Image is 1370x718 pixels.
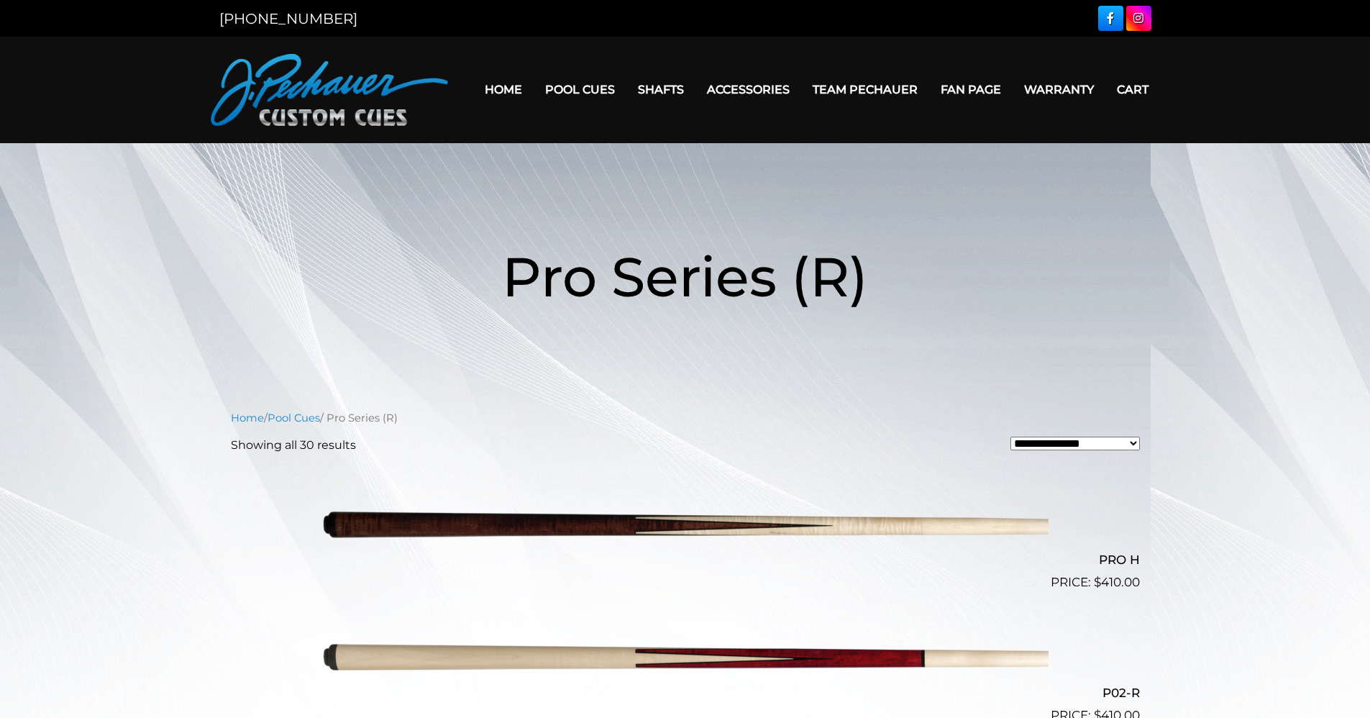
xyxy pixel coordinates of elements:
a: Cart [1105,71,1160,108]
a: Team Pechauer [801,71,929,108]
bdi: 410.00 [1094,575,1140,589]
a: Shafts [626,71,695,108]
img: PRO H [322,465,1049,586]
span: Pro Series (R) [502,243,868,310]
nav: Breadcrumb [231,410,1140,426]
a: PRO H $410.00 [231,465,1140,592]
a: Pool Cues [268,412,320,424]
a: Accessories [695,71,801,108]
span: $ [1094,575,1101,589]
a: [PHONE_NUMBER] [219,10,357,27]
a: Fan Page [929,71,1013,108]
select: Shop order [1010,437,1140,450]
a: Warranty [1013,71,1105,108]
a: Pool Cues [534,71,626,108]
a: Home [473,71,534,108]
p: Showing all 30 results [231,437,356,454]
h2: P02-R [231,679,1140,706]
h2: PRO H [231,547,1140,573]
img: Pechauer Custom Cues [211,54,448,126]
a: Home [231,412,264,424]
